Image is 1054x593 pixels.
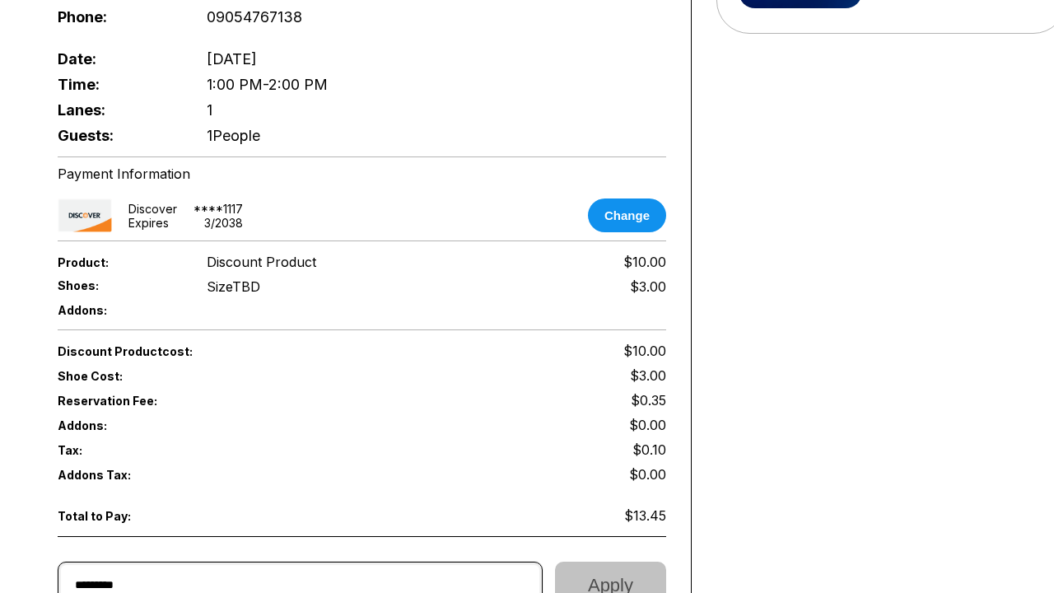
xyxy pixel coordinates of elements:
span: $0.00 [629,466,666,483]
span: Time: [58,76,180,93]
span: $0.35 [631,392,666,409]
span: Addons: [58,303,180,317]
span: $10.00 [623,254,666,270]
span: Discount Product cost: [58,344,362,358]
span: Guests: [58,127,180,144]
span: $10.00 [623,343,666,359]
span: Discount Product [207,254,316,270]
div: $3.00 [630,278,666,295]
div: Payment Information [58,166,666,182]
div: 3 / 2038 [204,216,243,230]
span: Phone: [58,8,180,26]
span: 1:00 PM - 2:00 PM [207,76,328,93]
span: 1 People [207,127,260,144]
span: Addons: [58,418,180,432]
span: [DATE] [207,50,257,68]
span: Shoes: [58,278,180,292]
span: 09054767138 [207,8,302,26]
span: Shoe Cost: [58,369,180,383]
span: Date: [58,50,180,68]
span: Reservation Fee: [58,394,362,408]
img: card [58,198,112,232]
span: Addons Tax: [58,468,180,482]
span: $0.00 [629,417,666,433]
span: $0.10 [632,441,666,458]
div: discover [128,202,177,216]
div: Expires [128,216,169,230]
div: Size TBD [207,278,260,295]
span: 1 [207,101,212,119]
span: Total to Pay: [58,509,180,523]
span: Lanes: [58,101,180,119]
span: $3.00 [630,367,666,384]
span: Product: [58,255,180,269]
span: $13.45 [624,507,666,524]
span: Tax: [58,443,180,457]
button: Change [588,198,666,232]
